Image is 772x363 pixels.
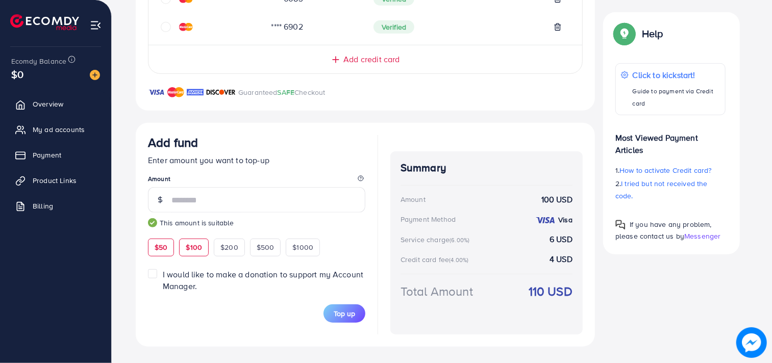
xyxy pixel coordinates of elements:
[238,86,326,98] p: Guaranteed Checkout
[11,67,23,82] span: $0
[11,56,66,66] span: Ecomdy Balance
[206,86,236,98] img: brand
[633,69,720,81] p: Click to kickstart!
[343,54,400,65] span: Add credit card
[163,269,363,292] span: I would like to make a donation to support my Account Manager.
[8,145,104,165] a: Payment
[148,218,365,228] small: This amount is suitable
[187,86,204,98] img: brand
[541,194,572,205] strong: 100 USD
[619,165,711,175] span: How to activate Credit card?
[155,242,167,252] span: $50
[684,231,720,241] span: Messenger
[33,150,61,160] span: Payment
[449,256,468,264] small: (4.00%)
[401,254,472,265] div: Credit card fee
[401,194,426,204] div: Amount
[8,94,104,114] a: Overview
[401,162,572,174] h4: Summary
[278,87,295,97] span: SAFE
[220,242,238,252] span: $200
[292,242,313,252] span: $1000
[737,328,766,357] img: image
[33,124,85,135] span: My ad accounts
[529,282,572,300] strong: 110 USD
[615,177,726,202] p: 2.
[10,14,79,30] img: logo
[179,23,193,31] img: credit
[8,119,104,140] a: My ad accounts
[401,235,472,245] div: Service charge
[615,164,726,176] p: 1.
[615,219,712,241] span: If you have any problem, please contact us by
[615,178,708,201] span: I tried but not received the code.
[167,86,184,98] img: brand
[401,214,456,224] div: Payment Method
[148,154,365,166] p: Enter amount you want to top-up
[186,242,202,252] span: $100
[148,218,157,227] img: guide
[148,86,165,98] img: brand
[334,308,355,319] span: Top up
[8,196,104,216] a: Billing
[90,19,102,31] img: menu
[550,234,572,245] strong: 6 USD
[8,170,104,191] a: Product Links
[33,175,77,186] span: Product Links
[257,242,275,252] span: $500
[558,215,572,225] strong: Visa
[148,174,365,187] legend: Amount
[615,220,626,230] img: Popup guide
[615,123,726,156] p: Most Viewed Payment Articles
[373,20,414,34] span: Verified
[642,28,663,40] p: Help
[33,201,53,211] span: Billing
[535,216,556,224] img: credit
[90,70,100,80] img: image
[148,135,198,150] h3: Add fund
[323,304,365,323] button: Top up
[615,24,634,43] img: Popup guide
[401,282,473,300] div: Total Amount
[550,253,572,265] strong: 4 USD
[161,22,171,32] svg: circle
[33,99,63,109] span: Overview
[633,85,720,110] p: Guide to payment via Credit card
[450,236,469,244] small: (6.00%)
